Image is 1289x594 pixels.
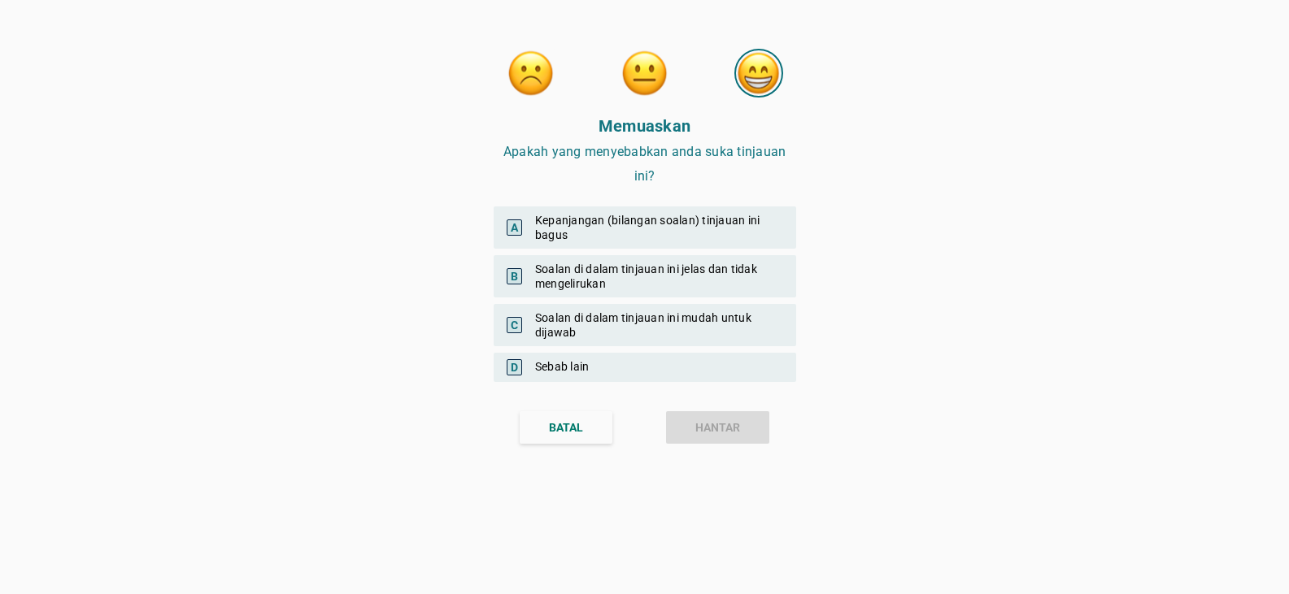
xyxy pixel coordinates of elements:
[494,206,796,249] div: Kepanjangan (bilangan soalan) tinjauan ini bagus
[503,144,786,184] span: Apakah yang menyebabkan anda suka tinjauan ini?
[507,268,522,284] span: B
[494,255,796,297] div: Soalan di dalam tinjauan ini jelas dan tidak mengelirukan
[549,419,583,436] div: BATAL
[520,411,612,444] button: BATAL
[599,116,690,136] strong: Memuaskan
[507,359,522,375] span: D
[494,304,796,346] div: Soalan di dalam tinjauan ini mudah untuk dijawab
[507,219,522,236] span: A
[494,353,796,382] div: Sebab lain
[507,317,522,333] span: C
